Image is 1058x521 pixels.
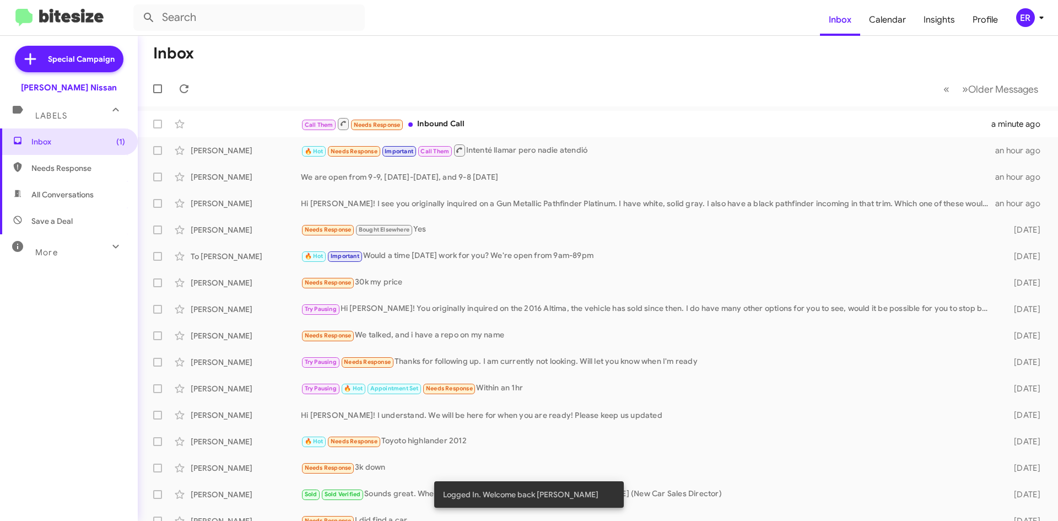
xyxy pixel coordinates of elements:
[996,224,1049,235] div: [DATE]
[1016,8,1035,27] div: ER
[301,488,996,501] div: Sounds great. When you get here just ask for myself or [PERSON_NAME] (New Car Sales Director)
[301,329,996,342] div: We talked, and i have a repo on my name
[370,385,419,392] span: Appointment Set
[35,111,67,121] span: Labels
[21,82,117,93] div: [PERSON_NAME] Nissan
[153,45,194,62] h1: Inbox
[15,46,123,72] a: Special Campaign
[331,253,359,260] span: Important
[860,4,915,36] a: Calendar
[996,330,1049,341] div: [DATE]
[31,136,125,147] span: Inbox
[301,410,996,421] div: Hi [PERSON_NAME]! I understand. We will be here for when you are ready! Please keep us updated
[996,277,1049,288] div: [DATE]
[35,248,58,257] span: More
[996,410,1049,421] div: [DATE]
[426,385,473,392] span: Needs Response
[962,82,968,96] span: »
[359,226,409,233] span: Bought Elsewhere
[191,489,301,500] div: [PERSON_NAME]
[191,171,301,182] div: [PERSON_NAME]
[325,491,361,498] span: Sold Verified
[937,78,1045,100] nav: Page navigation example
[820,4,860,36] a: Inbox
[301,382,996,395] div: Within an 1hr
[305,279,352,286] span: Needs Response
[191,383,301,394] div: [PERSON_NAME]
[301,143,995,157] div: Intenté llamar pero nadie atendió
[301,198,995,209] div: Hi [PERSON_NAME]! I see you originally inquired on a Gun Metallic Pathfinder Platinum. I have whi...
[968,83,1038,95] span: Older Messages
[191,198,301,209] div: [PERSON_NAME]
[305,253,323,260] span: 🔥 Hot
[344,385,363,392] span: 🔥 Hot
[995,145,1049,156] div: an hour ago
[301,461,996,474] div: 3k down
[191,224,301,235] div: [PERSON_NAME]
[31,189,94,200] span: All Conversations
[301,171,995,182] div: We are open from 9-9, [DATE]-[DATE], and 9-8 [DATE]
[305,148,323,155] span: 🔥 Hot
[305,226,352,233] span: Needs Response
[191,145,301,156] div: [PERSON_NAME]
[996,489,1049,500] div: [DATE]
[1007,8,1046,27] button: ER
[956,78,1045,100] button: Next
[305,305,337,313] span: Try Pausing
[305,464,352,471] span: Needs Response
[301,435,996,448] div: Toyoto highlander 2012
[301,276,996,289] div: 30k my price
[48,53,115,65] span: Special Campaign
[996,357,1049,368] div: [DATE]
[191,410,301,421] div: [PERSON_NAME]
[995,171,1049,182] div: an hour ago
[305,385,337,392] span: Try Pausing
[191,330,301,341] div: [PERSON_NAME]
[305,332,352,339] span: Needs Response
[133,4,365,31] input: Search
[191,357,301,368] div: [PERSON_NAME]
[991,119,1049,130] div: a minute ago
[301,250,996,262] div: Would a time [DATE] work for you? We're open from 9am-89pm
[305,438,323,445] span: 🔥 Hot
[995,198,1049,209] div: an hour ago
[301,223,996,236] div: Yes
[996,251,1049,262] div: [DATE]
[191,251,301,262] div: To [PERSON_NAME]
[385,148,413,155] span: Important
[191,463,301,474] div: [PERSON_NAME]
[116,136,125,147] span: (1)
[943,82,949,96] span: «
[996,304,1049,315] div: [DATE]
[443,489,598,500] span: Logged In. Welcome back [PERSON_NAME]
[191,436,301,447] div: [PERSON_NAME]
[420,148,449,155] span: Call Them
[305,358,337,366] span: Try Pausing
[996,436,1049,447] div: [DATE]
[937,78,956,100] button: Previous
[305,491,317,498] span: Sold
[301,117,991,131] div: Inbound Call
[31,163,125,174] span: Needs Response
[301,303,996,315] div: Hi [PERSON_NAME]! You originally inquired on the 2016 Altima, the vehicle has sold since then. I ...
[354,121,401,128] span: Needs Response
[996,463,1049,474] div: [DATE]
[31,216,73,227] span: Save a Deal
[996,383,1049,394] div: [DATE]
[331,438,377,445] span: Needs Response
[191,277,301,288] div: [PERSON_NAME]
[964,4,1007,36] a: Profile
[301,356,996,368] div: Thanks for following up. I am currently not looking. Will let you know when I'm ready
[915,4,964,36] a: Insights
[305,121,333,128] span: Call Them
[191,304,301,315] div: [PERSON_NAME]
[331,148,377,155] span: Needs Response
[344,358,391,366] span: Needs Response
